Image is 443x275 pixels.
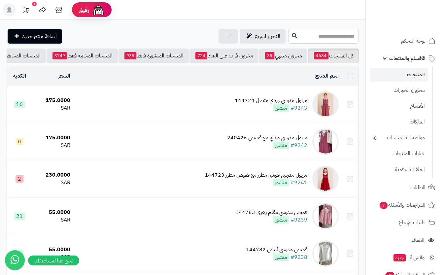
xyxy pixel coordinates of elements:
div: قميص مدرسي مقلم زهري 144783 [235,209,307,216]
span: طلبات الإرجاع [399,218,426,227]
a: #9238 [290,253,307,261]
span: 0 [16,138,23,145]
div: SAR [35,254,70,261]
span: 16 [14,101,25,108]
a: اضافة منتج جديد [8,29,62,44]
div: SAR [35,104,70,112]
span: 35 [265,52,274,59]
div: SAR [35,216,70,224]
span: جديد [393,254,406,261]
a: الأقسام [370,99,428,113]
span: 7 [380,202,388,209]
span: الأقسام والمنتجات [389,54,426,63]
span: منشور [273,254,289,261]
span: 21 [14,213,25,220]
img: مريول مدرسي وردي مع قميص 240426 [312,128,339,155]
span: 8 [16,250,23,257]
a: #9243 [290,104,307,112]
span: 2 [16,175,23,183]
span: 935 [124,52,136,59]
span: اضافة منتج جديد [22,32,57,40]
span: رفيق [79,6,89,14]
a: #9241 [290,179,307,187]
div: قميص مدرسي أبيض 144782 [246,246,307,254]
span: المراجعات والأسئلة [379,200,426,210]
div: SAR [35,142,70,149]
img: ai-face.png [92,3,105,17]
div: 55.0000 [35,246,70,254]
div: مريول مدرسي وردي متصل 144724 [235,97,307,104]
span: 3749 [52,52,67,59]
a: تحديثات المنصة [17,3,34,18]
img: قميص مدرسي مقلم زهري 144783 [312,203,339,229]
span: الطلبات [410,183,426,192]
div: مريول مدرسي فوشي مطرز مع قميص مطرز 144723 [205,171,307,179]
a: العملاء [370,232,439,248]
span: 724 [195,52,207,59]
a: لوحة التحكم [370,33,439,49]
div: 1 [32,2,37,6]
a: طلبات الإرجاع [370,215,439,230]
span: التحرير لسريع [255,32,280,40]
span: منشور [273,104,289,112]
a: كل المنتجات4684 [308,49,359,63]
a: الكمية [13,72,26,80]
a: المراجعات والأسئلة7 [370,197,439,213]
span: العملاء [412,235,425,245]
span: لوحة التحكم [401,36,426,46]
a: التحرير لسريع [240,29,286,44]
div: مريول مدرسي وردي مع قميص 240426 [227,134,307,142]
a: وآتس آبجديد [370,250,439,265]
img: قميص مدرسي أبيض 144782 [312,240,339,267]
a: #9239 [290,216,307,224]
div: 175.0000 [35,97,70,104]
div: 175.0000 [35,134,70,142]
a: مخزون الخيارات [370,83,428,97]
div: 55.0000 [35,209,70,216]
a: الملفات الرقمية [370,162,428,177]
span: منشور [273,216,289,223]
a: المنتجات [370,68,428,82]
span: وآتس آب [393,253,425,262]
a: المنتجات المخفية فقط3749 [47,49,118,63]
img: مريول مدرسي وردي متصل 144724 [312,91,339,118]
a: مواصفات المنتجات [370,131,428,145]
img: مريول مدرسي فوشي مطرز مع قميص مطرز 144723 [312,166,339,192]
a: خيارات المنتجات [370,147,428,161]
span: 4684 [314,52,328,59]
span: منشور [273,142,289,149]
a: الطلبات [370,180,439,195]
a: الماركات [370,115,428,129]
a: المنتجات المنشورة فقط935 [119,49,189,63]
a: مخزون منتهي35 [259,49,307,63]
div: 230.0000 [35,171,70,179]
a: اسم المنتج [315,72,339,80]
a: السعر [58,72,70,80]
a: مخزون قارب على النفاذ724 [189,49,258,63]
a: #9242 [290,141,307,149]
div: SAR [35,179,70,187]
span: منشور [273,179,289,186]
